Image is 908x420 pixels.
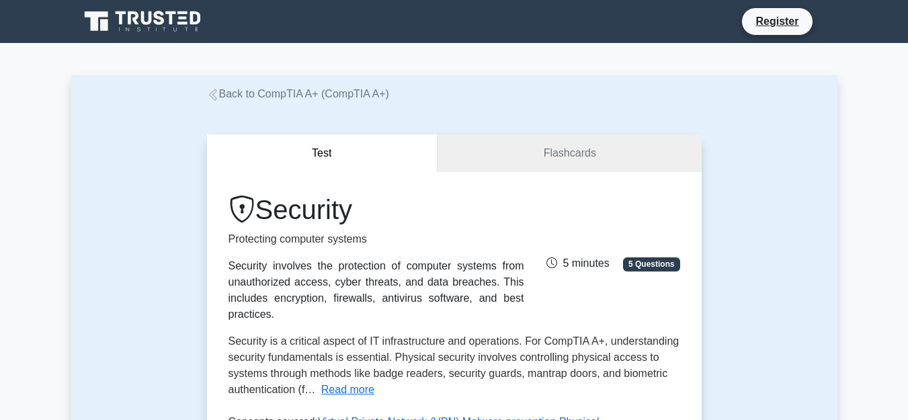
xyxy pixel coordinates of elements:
[229,258,524,323] div: Security involves the protection of computer systems from unauthorized access, cyber threats, and...
[229,335,679,395] span: Security is a critical aspect of IT infrastructure and operations. For CompTIA A+, understanding ...
[207,134,438,173] button: Test
[229,194,524,226] h1: Security
[321,382,374,398] button: Read more
[438,134,701,173] a: Flashcards
[207,88,389,99] a: Back to CompTIA A+ (CompTIA A+)
[747,13,807,30] a: Register
[229,231,524,247] p: Protecting computer systems
[623,257,679,271] span: 5 Questions
[546,257,609,269] span: 5 minutes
